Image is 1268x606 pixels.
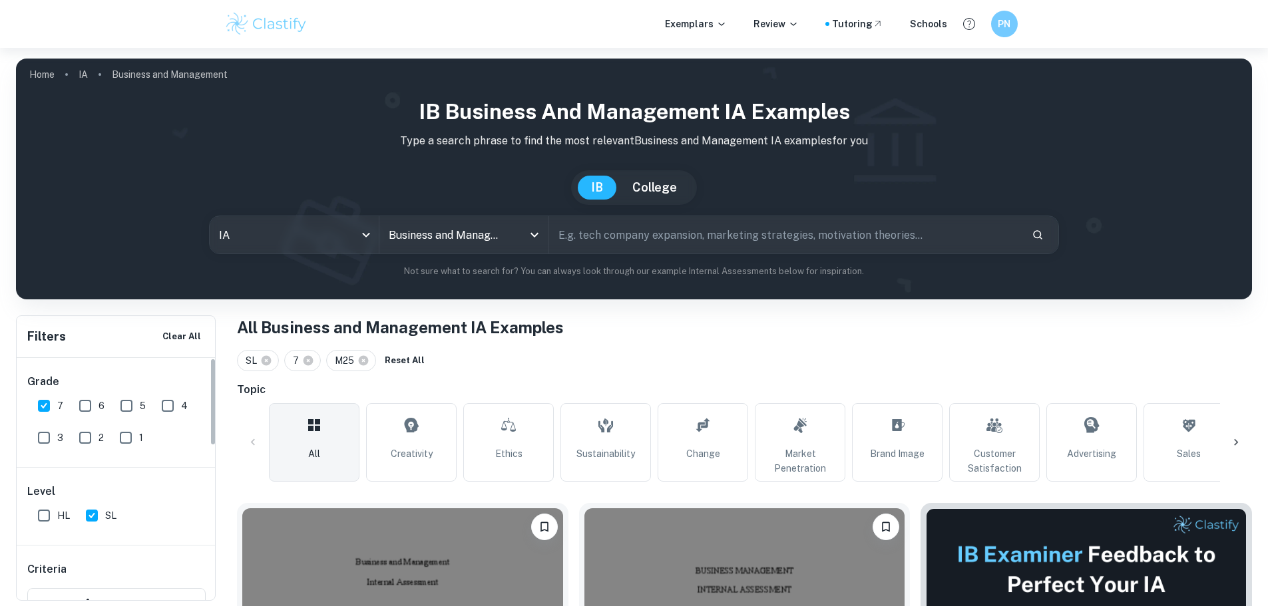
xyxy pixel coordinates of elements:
[99,398,105,413] span: 6
[495,446,523,461] span: Ethics
[79,65,88,84] a: IA
[1026,224,1049,246] button: Search
[753,17,799,31] p: Review
[210,216,379,253] div: IA
[237,315,1252,339] h1: All Business and Management IA Examples
[293,353,305,368] span: 7
[27,484,206,500] h6: Level
[381,351,428,371] button: Reset All
[870,446,925,461] span: Brand Image
[16,59,1252,299] img: profile cover
[1177,446,1201,461] span: Sales
[284,350,321,371] div: 7
[910,17,947,31] a: Schools
[761,446,839,476] span: Market Penetration
[619,176,690,200] button: College
[27,265,1241,278] p: Not sure what to search for? You can always look through our example Internal Assessments below f...
[832,17,883,31] a: Tutoring
[576,446,635,461] span: Sustainability
[29,65,55,84] a: Home
[686,446,720,461] span: Change
[159,327,204,347] button: Clear All
[531,514,558,540] button: Bookmark
[181,398,188,413] span: 4
[991,11,1018,37] button: PN
[139,430,143,445] span: 1
[57,430,63,445] span: 3
[958,13,980,35] button: Help and Feedback
[308,446,320,461] span: All
[246,353,263,368] span: SL
[549,216,1021,253] input: E.g. tech company expansion, marketing strategies, motivation theories...
[996,17,1012,31] h6: PN
[955,446,1034,476] span: Customer Satisfaction
[27,327,66,346] h6: Filters
[27,133,1241,149] p: Type a search phrase to find the most relevant Business and Management IA examples for you
[873,514,899,540] button: Bookmark
[237,350,279,371] div: SL
[391,446,433,461] span: Creativity
[105,508,116,523] span: SL
[665,17,727,31] p: Exemplars
[99,430,104,445] span: 2
[224,11,309,37] img: Clastify logo
[27,374,206,390] h6: Grade
[27,96,1241,128] h1: IB Business and Management IA examples
[1067,446,1116,461] span: Advertising
[578,176,616,200] button: IB
[57,398,63,413] span: 7
[27,561,67,577] h6: Criteria
[326,350,376,371] div: M25
[140,398,146,413] span: 5
[57,508,70,523] span: HL
[237,382,1252,398] h6: Topic
[525,226,544,244] button: Open
[335,353,360,368] span: M25
[112,67,228,82] p: Business and Management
